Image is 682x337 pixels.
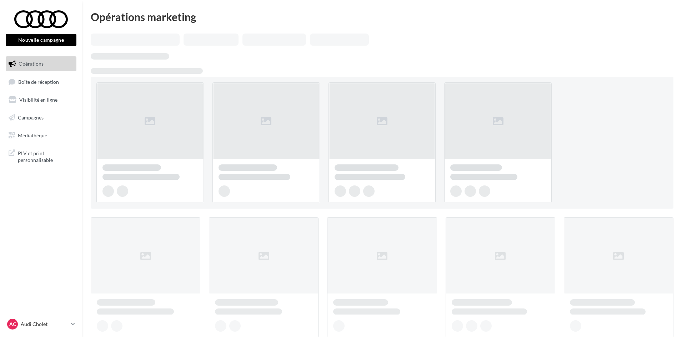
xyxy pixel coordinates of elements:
div: Opérations marketing [91,11,673,22]
span: PLV et print personnalisable [18,148,74,164]
span: Visibilité en ligne [19,97,57,103]
span: Boîte de réception [18,78,59,85]
a: Boîte de réception [4,74,78,90]
a: PLV et print personnalisable [4,145,78,167]
a: Médiathèque [4,128,78,143]
span: Campagnes [18,114,44,121]
p: Audi Cholet [21,321,68,328]
a: AC Audi Cholet [6,317,76,331]
a: Opérations [4,56,78,71]
span: Médiathèque [18,132,47,138]
a: Visibilité en ligne [4,92,78,107]
span: Opérations [19,61,44,67]
a: Campagnes [4,110,78,125]
span: AC [9,321,16,328]
button: Nouvelle campagne [6,34,76,46]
